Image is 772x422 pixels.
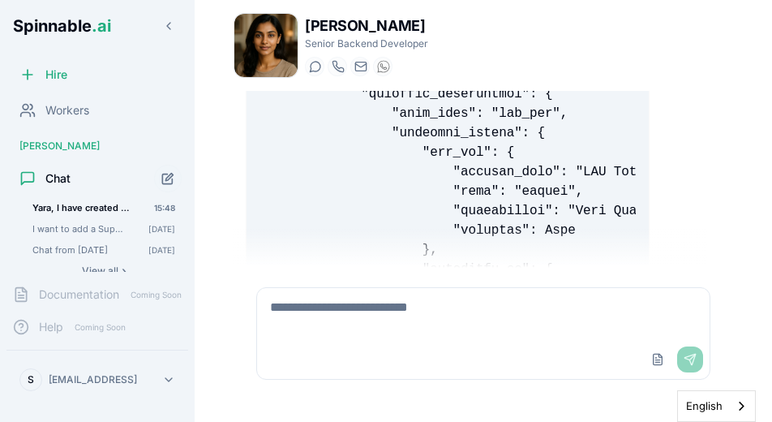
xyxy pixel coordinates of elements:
[6,133,188,159] div: [PERSON_NAME]
[92,16,111,36] span: .ai
[377,60,390,73] img: WhatsApp
[677,390,756,422] aside: Language selected: English
[305,37,428,50] p: Senior Backend Developer
[305,15,428,37] h1: [PERSON_NAME]
[45,170,71,187] span: Chat
[45,67,67,83] span: Hire
[49,373,137,386] p: [EMAIL_ADDRESS]
[122,265,127,278] span: ›
[32,244,126,256] span: Chat from 01/10/2025
[234,14,298,77] img: Yara Hoffmann
[28,373,34,386] span: S
[39,319,63,335] span: Help
[32,202,131,213] span: Yara, I have created a publer-mcp, you can see the repo in `https://github.com/Spinnable-AI/puble...
[13,364,182,396] button: S[EMAIL_ADDRESS]
[45,102,89,118] span: Workers
[678,391,755,421] a: English
[26,261,182,281] button: Show all conversations
[148,244,175,256] span: [DATE]
[70,320,131,335] span: Coming Soon
[148,223,175,235] span: [DATE]
[13,16,111,36] span: Spinnable
[677,390,756,422] div: Language
[39,286,119,303] span: Documentation
[305,57,324,76] button: Start a chat with Yara Hoffmann
[82,265,118,278] span: View all
[328,57,347,76] button: Start a call with Yara Hoffmann
[350,57,370,76] button: Send email to yara.hoffmann@getspinnable.ai
[32,223,126,235] span: I want to add a Supabase MCP to my backend. Here it's Supabase's own MCP docs: https://supabase.c...
[126,287,187,303] span: Coming Soon
[154,202,175,213] span: 15:48
[373,57,392,76] button: WhatsApp
[154,165,182,192] button: Start new chat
